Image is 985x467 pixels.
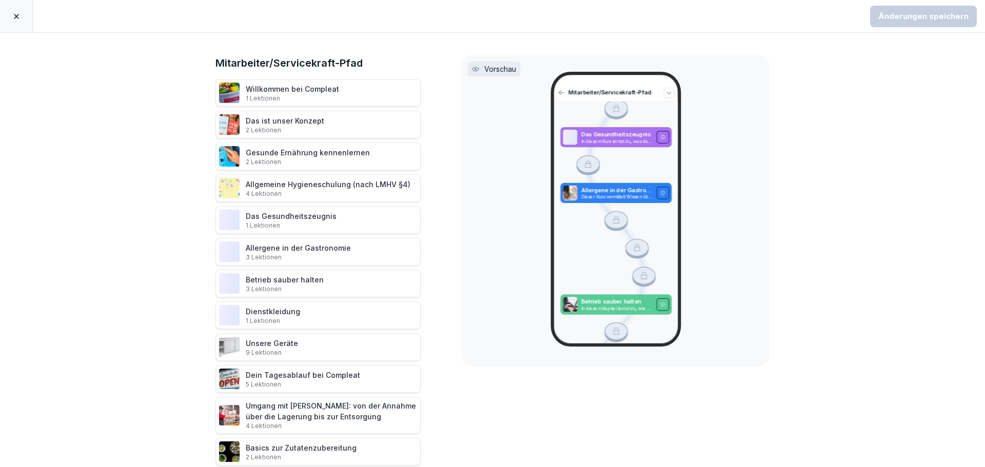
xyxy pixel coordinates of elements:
p: Vorschau [484,64,516,74]
div: Dienstkleidung1 Lektionen [215,301,421,329]
div: Basics zur Zutatenzubereitung2 Lektionen [215,438,421,465]
p: 9 Lektionen [246,349,298,357]
img: zwq0dvkqadvy9zsgi2srr0ic.png [219,83,240,103]
div: Allgemeine Hygieneschulung (nach LMHV §4) [246,179,410,198]
div: Das ist unser Konzept [246,115,324,134]
img: q0802f2hnb0e3j45rlj48mwm.png [219,405,240,425]
p: 2 Lektionen [246,126,324,134]
img: iv2tmt78jjf0gatpsiyuuxrc.png [219,114,240,135]
img: l1yociqb07f55abt0uwlwy68.png [562,130,577,145]
div: Unsere Geräte [246,338,298,357]
img: nrxk8kmss4rwik3sw7f6iset.png [219,369,240,389]
img: mz4rgd64ibn0td07mdvcs5m9.png [219,441,240,462]
img: c1qgdr0kq3mvsbtiz0puipip.png [219,337,240,357]
div: Gesunde Ernährung kennenlernen2 Lektionen [215,143,421,170]
h1: Mitarbeiter/Servicekraft-Pfad [215,55,421,71]
div: Betrieb sauber halten3 Lektionen [215,270,421,297]
div: Basics zur Zutatenzubereitung [246,442,357,461]
p: Betrieb sauber halten [581,298,653,306]
img: kzdkv7jiunquxpuabah5d9oo.png [562,186,577,201]
div: Betrieb sauber halten [246,274,324,293]
p: Dieser Kurs vermittelt Wissen über Allergene, deren Kennzeichnung und Kommunikation, Küchenmanage... [581,194,653,200]
div: Allergene in der Gastronomie3 Lektionen [215,238,421,266]
p: 4 Lektionen [246,422,417,430]
p: 1 Lektionen [246,221,337,230]
div: Dein Tagesablauf bei Compleat5 Lektionen [215,365,421,393]
div: Allgemeine Hygieneschulung (nach LMHV §4)4 Lektionen [215,174,421,202]
div: Unsere Geräte9 Lektionen [215,333,421,361]
img: kzdkv7jiunquxpuabah5d9oo.png [219,241,240,262]
p: In diesem Kapitel lernst du, wie du dafür sorgst, dass der Betrieb immer den Hygieneanforderungen... [581,306,653,312]
div: Willkommen bei Compleat [246,84,339,103]
div: Das ist unser Konzept2 Lektionen [215,111,421,138]
img: hfj14luvg0g01qlf74fjn778.png [219,305,240,326]
p: 5 Lektionen [246,380,360,389]
img: oeltbzfvn9voln8zb3pf7pfr.png [219,273,240,294]
p: Allergene in der Gastronomie [581,186,653,194]
p: 2 Lektionen [246,453,357,461]
p: 1 Lektionen [246,94,339,103]
p: 1 Lektionen [246,317,300,325]
p: Mitarbeiter/Servicekraft-Pfad [568,89,660,97]
p: 4 Lektionen [246,190,410,198]
p: 3 Lektionen [246,285,324,293]
div: Dein Tagesablauf bei Compleat [246,370,360,389]
div: Das Gesundheitszeugnis [246,211,337,230]
img: l1yociqb07f55abt0uwlwy68.png [219,210,240,230]
div: Gesunde Ernährung kennenlernen [246,147,370,166]
div: Änderungen speichern [878,11,969,22]
div: Dienstkleidung [246,306,300,325]
div: Umgang mit [PERSON_NAME]: von der Annahme über die Lagerung bis zur Entsorgung [246,400,417,430]
p: 3 Lektionen [246,253,351,261]
p: 2 Lektionen [246,158,370,166]
img: jh1239vjz4zg47ddzaq3jyv9.png [219,146,240,167]
img: pnxrhsgnynh33lkwpecije13.png [219,178,240,198]
button: Änderungen speichern [870,6,977,27]
div: Allergene in der Gastronomie [246,242,351,261]
p: Das Gesundheitszeugnis [581,131,653,139]
div: Umgang mit [PERSON_NAME]: von der Annahme über die Lagerung bis zur Entsorgung4 Lektionen [215,397,421,434]
p: In diesem Kurs lernst du, was das Gesundheitszeugnis ist und wie du es bekommst. [581,139,653,145]
div: Willkommen bei Compleat1 Lektionen [215,79,421,107]
div: Das Gesundheitszeugnis1 Lektionen [215,206,421,234]
img: oeltbzfvn9voln8zb3pf7pfr.png [562,297,577,313]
